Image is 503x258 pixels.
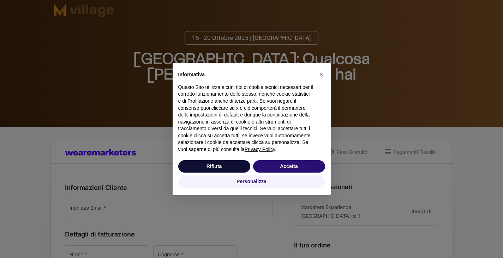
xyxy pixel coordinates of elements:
p: Questo Sito utilizza alcuni tipi di cookie tecnici necessari per il corretto funzionamento dello ... [178,84,314,153]
h2: Informativa [178,71,314,78]
button: Rifiuta [178,160,250,173]
span: × [319,70,324,78]
a: Privacy Policy [245,146,275,152]
button: Chiudi questa informativa [316,68,327,80]
iframe: Customerly Messenger Launcher [6,230,27,252]
button: Accetta [253,160,325,173]
button: Personalizza [178,175,325,188]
